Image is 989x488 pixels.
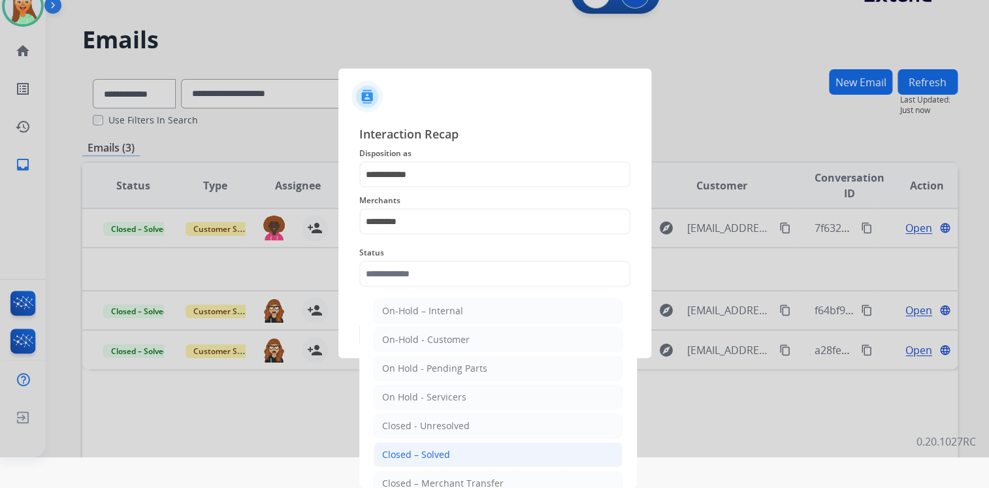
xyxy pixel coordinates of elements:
[382,419,470,432] div: Closed - Unresolved
[359,125,630,146] span: Interaction Recap
[916,434,976,449] p: 0.20.1027RC
[351,81,383,112] img: contactIcon
[382,304,463,317] div: On-Hold – Internal
[382,391,466,404] div: On Hold - Servicers
[359,245,630,261] span: Status
[359,146,630,161] span: Disposition as
[382,333,470,346] div: On-Hold - Customer
[382,448,450,461] div: Closed – Solved
[359,193,630,208] span: Merchants
[382,362,487,375] div: On Hold - Pending Parts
